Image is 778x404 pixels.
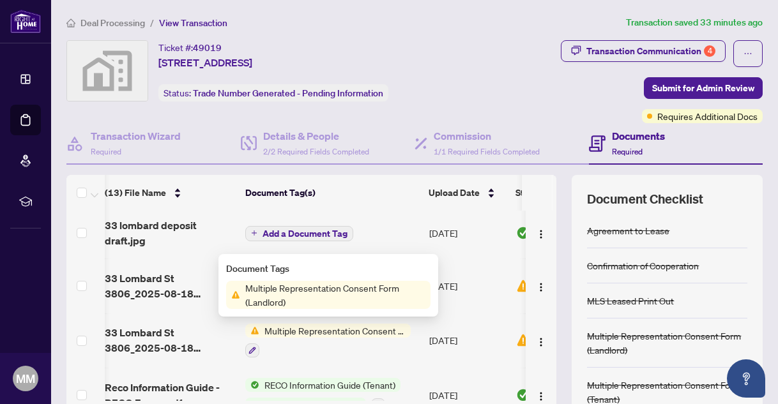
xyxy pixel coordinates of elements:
td: [DATE] [424,258,511,313]
span: 1/1 Required Fields Completed [434,147,540,156]
span: Multiple Representation Consent Form (Landlord) [240,281,431,309]
span: Requires Additional Docs [657,109,758,123]
span: Required [612,147,643,156]
img: Document Status [516,388,530,402]
span: Add a Document Tag [263,229,347,238]
span: Required [91,147,121,156]
span: Deal Processing [80,17,145,29]
span: (13) File Name [105,186,166,200]
span: Multiple Representation Consent Form (Landlord) [259,324,411,338]
span: View Transaction [159,17,227,29]
span: 49019 [193,42,222,54]
span: plus [251,230,257,236]
span: home [66,19,75,27]
button: Logo [531,330,551,350]
span: MM [16,370,35,387]
h4: Commission [434,128,540,144]
h4: Details & People [263,128,369,144]
button: Status IconMultiple Representation Consent Form (Landlord) [245,324,411,358]
h4: Documents [612,128,665,144]
div: Confirmation of Cooperation [587,258,699,273]
img: Status Icon [226,288,240,302]
img: Logo [536,282,546,292]
div: Multiple Representation Consent Form (Landlord) [587,329,747,357]
th: (13) File Name [100,175,240,211]
img: Status Icon [245,378,259,392]
img: Status Icon [245,324,259,338]
span: ellipsis [744,49,752,58]
img: svg%3e [67,41,148,101]
h4: Transaction Wizard [91,128,181,144]
span: 33 Lombard St 3806_2025-08-18 10_18_06.pdf [105,271,235,301]
img: Logo [536,391,546,401]
td: [DATE] [424,313,511,368]
span: Submit for Admin Review [652,78,754,98]
th: Upload Date [423,175,510,211]
div: Ticket #: [158,40,222,55]
div: Agreement to Lease [587,223,669,237]
span: [STREET_ADDRESS] [158,55,252,70]
li: / [150,15,154,30]
img: logo [10,10,41,33]
div: Transaction Communication [586,41,715,61]
button: Open asap [727,359,765,398]
button: Submit for Admin Review [644,77,763,99]
span: Status [515,186,542,200]
button: Add a Document Tag [245,225,353,241]
th: Status [510,175,619,211]
th: Document Tag(s) [240,175,423,211]
button: Logo [531,223,551,243]
span: Trade Number Generated - Pending Information [193,87,383,99]
td: [DATE] [424,207,511,258]
img: Logo [536,337,546,347]
span: 2/2 Required Fields Completed [263,147,369,156]
span: Document Checklist [587,190,703,208]
img: Document Status [516,226,530,240]
img: Document Status [516,333,530,347]
span: 33 Lombard St 3806_2025-08-18 10_15_02.pdf [105,325,235,355]
button: Transaction Communication4 [561,40,726,62]
button: Logo [531,276,551,296]
div: MLS Leased Print Out [587,294,674,308]
span: Upload Date [429,186,480,200]
article: Transaction saved 33 minutes ago [626,15,763,30]
div: Status: [158,84,388,101]
button: Add a Document Tag [245,226,353,241]
img: Document Status [516,279,530,293]
img: Logo [536,229,546,239]
span: RECO Information Guide (Tenant) [259,378,400,392]
div: 4 [704,45,715,57]
div: Document Tags [226,262,431,276]
span: 33 lombard deposit draft.jpg [105,218,235,248]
